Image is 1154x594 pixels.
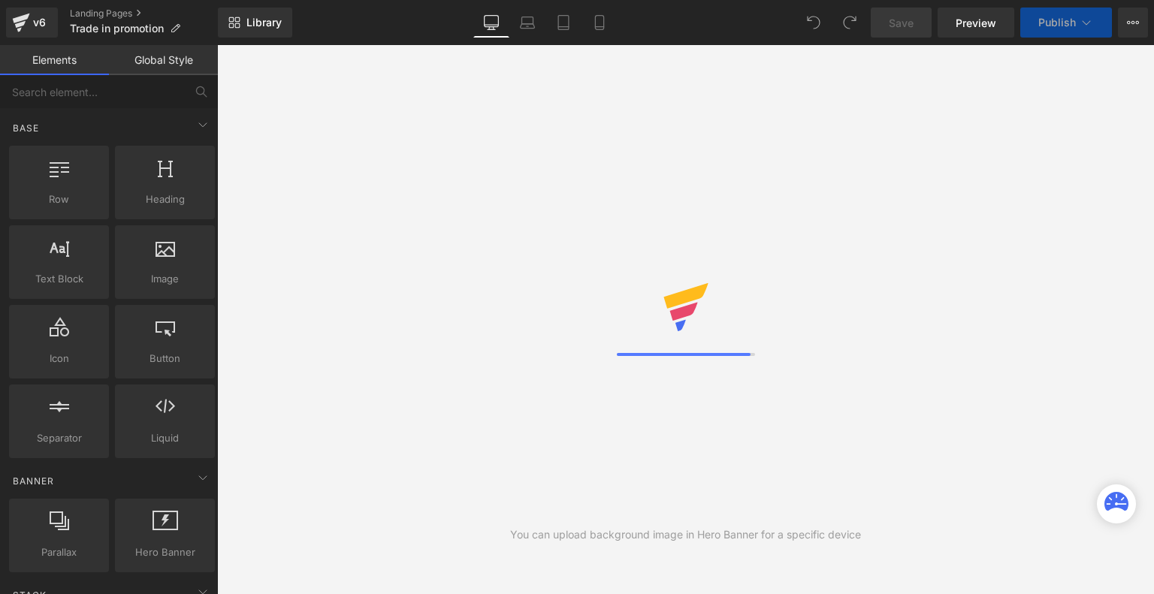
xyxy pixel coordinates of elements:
span: Button [119,351,210,366]
button: More [1118,8,1148,38]
span: Icon [14,351,104,366]
button: Redo [835,8,865,38]
span: Preview [956,15,996,31]
span: Heading [119,191,210,207]
span: Hero Banner [119,544,210,560]
a: Global Style [109,45,218,75]
a: Mobile [582,8,618,38]
div: You can upload background image in Hero Banner for a specific device [510,526,861,543]
a: Desktop [473,8,509,38]
a: Laptop [509,8,545,38]
span: Library [246,16,282,29]
span: Parallax [14,544,104,560]
button: Undo [799,8,829,38]
span: Trade in promotion [70,23,164,35]
span: Save [889,15,914,31]
span: Publish [1038,17,1076,29]
span: Banner [11,474,56,488]
a: Landing Pages [70,8,218,20]
a: Preview [938,8,1014,38]
span: Row [14,191,104,207]
span: Liquid [119,430,210,446]
a: v6 [6,8,58,38]
span: Separator [14,430,104,446]
span: Base [11,121,41,135]
span: Image [119,271,210,287]
button: Publish [1020,8,1112,38]
a: Tablet [545,8,582,38]
span: Text Block [14,271,104,287]
div: v6 [30,13,49,32]
a: New Library [218,8,292,38]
